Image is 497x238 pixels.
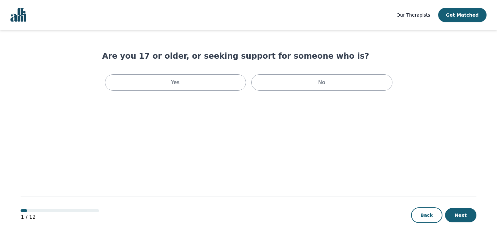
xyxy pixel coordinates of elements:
[21,213,99,221] p: 1 / 12
[102,51,395,61] h1: Are you 17 or older, or seeking support for someone who is?
[396,12,430,18] span: Our Therapists
[438,8,487,22] button: Get Matched
[411,207,442,223] button: Back
[318,79,325,86] p: No
[10,8,26,22] img: alli logo
[445,208,476,222] button: Next
[171,79,180,86] p: Yes
[396,11,430,19] a: Our Therapists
